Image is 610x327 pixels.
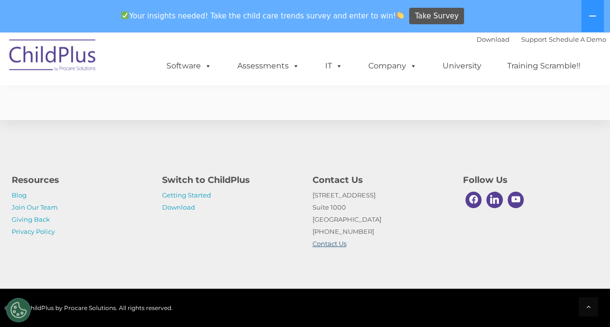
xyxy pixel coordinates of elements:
[162,173,298,187] h4: Switch to ChildPlus
[162,203,195,211] a: Download
[484,189,505,211] a: Linkedin
[505,189,527,211] a: Youtube
[121,12,129,19] img: ✅
[477,35,606,43] font: |
[228,56,309,76] a: Assessments
[162,191,211,199] a: Getting Started
[497,56,590,76] a: Training Scramble!!
[12,215,50,223] a: Giving Back
[313,173,448,187] h4: Contact Us
[359,56,427,76] a: Company
[433,56,491,76] a: University
[415,8,459,25] span: Take Survey
[4,304,173,311] span: © 2025 ChildPlus by Procare Solutions. All rights reserved.
[396,12,404,19] img: 👏
[409,8,464,25] a: Take Survey
[477,35,510,43] a: Download
[4,33,101,81] img: ChildPlus by Procare Solutions
[12,173,148,187] h4: Resources
[12,203,58,211] a: Join Our Team
[315,56,352,76] a: IT
[313,189,448,250] p: [STREET_ADDRESS] Suite 1000 [GEOGRAPHIC_DATA] [PHONE_NUMBER]
[463,189,484,211] a: Facebook
[549,35,606,43] a: Schedule A Demo
[463,173,599,187] h4: Follow Us
[313,240,346,247] a: Contact Us
[6,298,31,322] button: Cookies Settings
[157,56,221,76] a: Software
[117,6,408,25] span: Your insights needed! Take the child care trends survey and enter to win!
[12,191,27,199] a: Blog
[521,35,547,43] a: Support
[12,228,55,235] a: Privacy Policy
